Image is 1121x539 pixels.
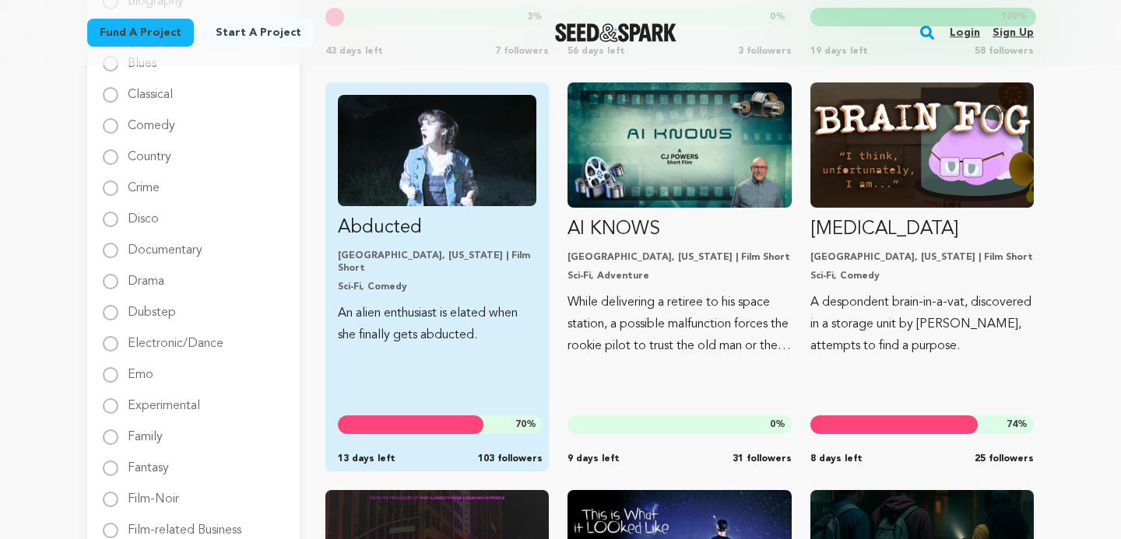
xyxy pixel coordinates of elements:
label: Film-Noir [128,481,179,506]
span: 13 days left [338,453,395,465]
a: Fund Brain Fog [810,82,1034,357]
span: 70 [515,420,526,429]
img: Seed&Spark Logo Dark Mode [555,23,677,42]
span: 103 followers [478,453,543,465]
p: Abducted [338,215,536,240]
span: % [1007,418,1028,431]
p: Sci-Fi, Comedy [810,270,1034,282]
a: Login [950,20,980,45]
span: 25 followers [975,453,1034,465]
a: Seed&Spark Homepage [555,23,677,42]
p: A despondent brain-in-a-vat, discovered in a storage unit by [PERSON_NAME], attempts to find a pu... [810,292,1034,357]
p: [GEOGRAPHIC_DATA], [US_STATE] | Film Short [810,251,1034,264]
p: [GEOGRAPHIC_DATA], [US_STATE] | Film Short [568,251,791,264]
span: % [515,418,536,431]
label: Country [128,138,171,163]
span: 0 [770,420,775,429]
span: % [770,418,785,431]
label: Classical [128,76,173,101]
label: Disco [128,201,159,226]
label: Emo [128,356,153,381]
label: Fantasy [128,450,169,474]
a: Start a project [203,19,314,47]
a: Fund AI KNOWS [568,82,791,357]
label: Family [128,418,163,443]
p: While delivering a retiree to his space station, a possible malfunction forces the rookie pilot t... [568,292,791,357]
span: 74 [1007,420,1017,429]
label: Electronic/Dance [128,325,223,350]
p: An alien enthusiast is elated when she finally gets abducted. [338,303,536,346]
label: Film-related Business [128,512,241,537]
label: Crime [128,170,160,194]
p: [GEOGRAPHIC_DATA], [US_STATE] | Film Short [338,250,536,275]
span: 9 days left [568,453,620,465]
a: Fund a project [87,19,194,47]
p: [MEDICAL_DATA] [810,217,1034,242]
label: Documentary [128,232,202,257]
label: Dubstep [128,294,176,319]
span: 8 days left [810,453,863,465]
a: Fund Abducted [338,95,536,346]
p: Sci-Fi, Comedy [338,281,536,293]
p: Sci-Fi, Adventure [568,270,791,282]
p: AI KNOWS [568,217,791,242]
label: Drama [128,263,164,288]
label: Comedy [128,107,175,132]
span: 31 followers [733,453,792,465]
label: Experimental [128,387,200,412]
a: Sign up [993,20,1034,45]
